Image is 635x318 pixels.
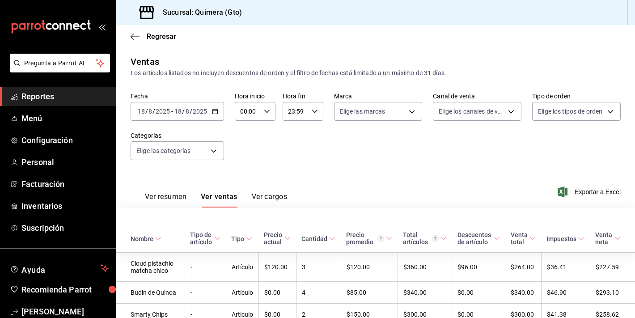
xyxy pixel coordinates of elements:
[590,282,635,304] td: $293.10
[398,253,452,282] td: $360.00
[182,108,185,115] span: /
[433,93,521,99] label: Canal de venta
[21,90,109,102] span: Reportes
[264,231,283,246] div: Precio actual
[131,132,224,139] label: Categorías
[21,284,109,296] span: Recomienda Parrot
[301,235,327,242] div: Cantidad
[21,134,109,146] span: Configuración
[452,253,505,282] td: $96.00
[21,200,109,212] span: Inventarios
[296,253,341,282] td: 3
[155,108,170,115] input: ----
[258,282,296,304] td: $0.00
[145,192,287,208] div: navigation tabs
[226,253,258,282] td: Artículo
[432,235,439,242] svg: El total artículos considera cambios de precios en los artículos así como costos adicionales por ...
[116,253,185,282] td: Cloud pistachio matcha chico
[192,108,207,115] input: ----
[174,108,182,115] input: --
[148,108,152,115] input: --
[147,32,176,41] span: Regresar
[541,282,590,304] td: $46.90
[398,282,452,304] td: $340.00
[235,93,275,99] label: Hora inicio
[116,282,185,304] td: Budin de Quinoa
[21,178,109,190] span: Facturación
[532,93,621,99] label: Tipo de orden
[185,253,226,282] td: -
[131,55,159,68] div: Ventas
[98,23,106,30] button: open_drawer_menu
[145,108,148,115] span: /
[190,108,192,115] span: /
[201,192,237,208] button: Ver ventas
[264,231,291,246] span: Precio actual
[511,231,528,246] div: Venta total
[559,187,621,197] button: Exportar a Excel
[595,231,613,246] div: Venta neta
[341,282,398,304] td: $85.00
[152,108,155,115] span: /
[171,108,173,115] span: -
[137,108,145,115] input: --
[452,282,505,304] td: $0.00
[131,68,621,78] div: Los artículos listados no incluyen descuentos de orden y el filtro de fechas está limitado a un m...
[439,107,505,116] span: Elige los canales de venta
[24,59,96,68] span: Pregunta a Parrot AI
[346,231,384,246] div: Precio promedio
[457,231,492,246] div: Descuentos de artículo
[131,235,153,242] div: Nombre
[136,146,191,155] span: Elige las categorías
[156,7,242,18] h3: Sucursal: Quimera (Gto)
[258,253,296,282] td: $120.00
[457,231,500,246] span: Descuentos de artículo
[403,231,439,246] div: Total artículos
[296,282,341,304] td: 4
[145,192,186,208] button: Ver resumen
[21,305,109,318] span: [PERSON_NAME]
[595,231,621,246] span: Venta neta
[131,93,224,99] label: Fecha
[21,156,109,168] span: Personal
[252,192,288,208] button: Ver cargos
[131,32,176,41] button: Regresar
[185,108,190,115] input: --
[403,231,447,246] span: Total artículos
[341,253,398,282] td: $120.00
[231,235,244,242] div: Tipo
[546,235,576,242] div: Impuestos
[346,231,392,246] span: Precio promedio
[231,235,252,242] span: Tipo
[131,235,161,242] span: Nombre
[190,231,220,246] span: Tipo de artículo
[541,253,590,282] td: $36.41
[505,282,542,304] td: $340.00
[10,54,110,72] button: Pregunta a Parrot AI
[334,93,423,99] label: Marca
[538,107,602,116] span: Elige los tipos de orden
[546,235,584,242] span: Impuestos
[340,107,385,116] span: Elige las marcas
[301,235,335,242] span: Cantidad
[6,65,110,74] a: Pregunta a Parrot AI
[21,112,109,124] span: Menú
[185,282,226,304] td: -
[226,282,258,304] td: Artículo
[511,231,536,246] span: Venta total
[21,263,97,274] span: Ayuda
[377,235,384,242] svg: Precio promedio = Total artículos / cantidad
[21,222,109,234] span: Suscripción
[283,93,323,99] label: Hora fin
[590,253,635,282] td: $227.59
[190,231,212,246] div: Tipo de artículo
[505,253,542,282] td: $264.00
